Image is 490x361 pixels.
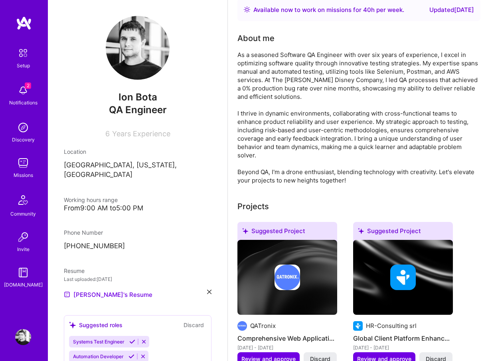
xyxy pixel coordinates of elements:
[64,267,85,274] span: Resume
[64,229,103,236] span: Phone Number
[141,339,147,345] i: Reject
[353,321,363,331] img: Company logo
[64,91,211,103] span: Ion Bota
[353,222,453,243] div: Suggested Project
[250,322,276,330] div: QATronix
[73,353,124,359] span: Automation Developer
[128,353,134,359] i: Accept
[105,129,110,138] span: 6
[64,147,211,156] div: Location
[237,240,337,315] img: cover
[244,6,250,13] img: Availability
[64,161,211,180] p: [GEOGRAPHIC_DATA], [US_STATE], [GEOGRAPHIC_DATA]
[25,82,31,89] span: 2
[15,120,31,135] img: discovery
[237,321,247,331] img: Company logo
[237,343,337,352] div: [DATE] - [DATE]
[69,321,122,329] div: Suggested roles
[15,329,31,345] img: User Avatar
[363,6,371,14] span: 40
[353,343,453,352] div: [DATE] - [DATE]
[64,275,211,283] div: Last uploaded: [DATE]
[64,196,118,203] span: Working hours range
[140,353,146,359] i: Reject
[353,240,453,315] img: cover
[237,51,480,184] div: As a seasoned Software QA Engineer with over six years of experience, I excel in optimizing softw...
[109,104,167,116] span: QA Engineer
[16,16,32,30] img: logo
[366,322,417,330] div: HR-Consulting srl
[242,228,248,234] i: icon SuggestedTeams
[15,155,31,171] img: teamwork
[353,333,453,343] h4: Global Client Platform Enhancement
[64,204,211,212] div: From 9:00 AM to 5:00 PM
[12,135,35,144] div: Discovery
[429,5,474,15] div: Updated [DATE]
[253,5,404,15] div: Available now to work on missions for h per week .
[358,228,364,234] i: icon SuggestedTeams
[13,329,33,345] a: User Avatar
[64,290,152,299] a: [PERSON_NAME]'s Resume
[129,339,135,345] i: Accept
[9,98,38,107] div: Notifications
[14,171,33,179] div: Missions
[69,322,76,328] i: icon SuggestedTeams
[390,265,416,290] img: Company logo
[106,16,170,80] img: User Avatar
[237,32,275,44] div: About me
[64,241,211,251] p: [PHONE_NUMBER]
[15,229,31,245] img: Invite
[15,45,32,61] img: setup
[181,320,206,330] button: Discard
[237,222,337,243] div: Suggested Project
[15,82,31,98] img: bell
[207,290,211,294] i: icon Close
[237,333,337,343] h4: Comprehensive Web Application Testing
[17,245,30,253] div: Invite
[64,291,70,298] img: Resume
[15,265,31,281] img: guide book
[237,200,269,212] div: Projects
[14,190,33,210] img: Community
[10,210,36,218] div: Community
[73,339,124,345] span: Systems Test Engineer
[17,61,30,70] div: Setup
[4,281,43,289] div: [DOMAIN_NAME]
[275,265,300,290] img: Company logo
[112,129,170,138] span: Years Experience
